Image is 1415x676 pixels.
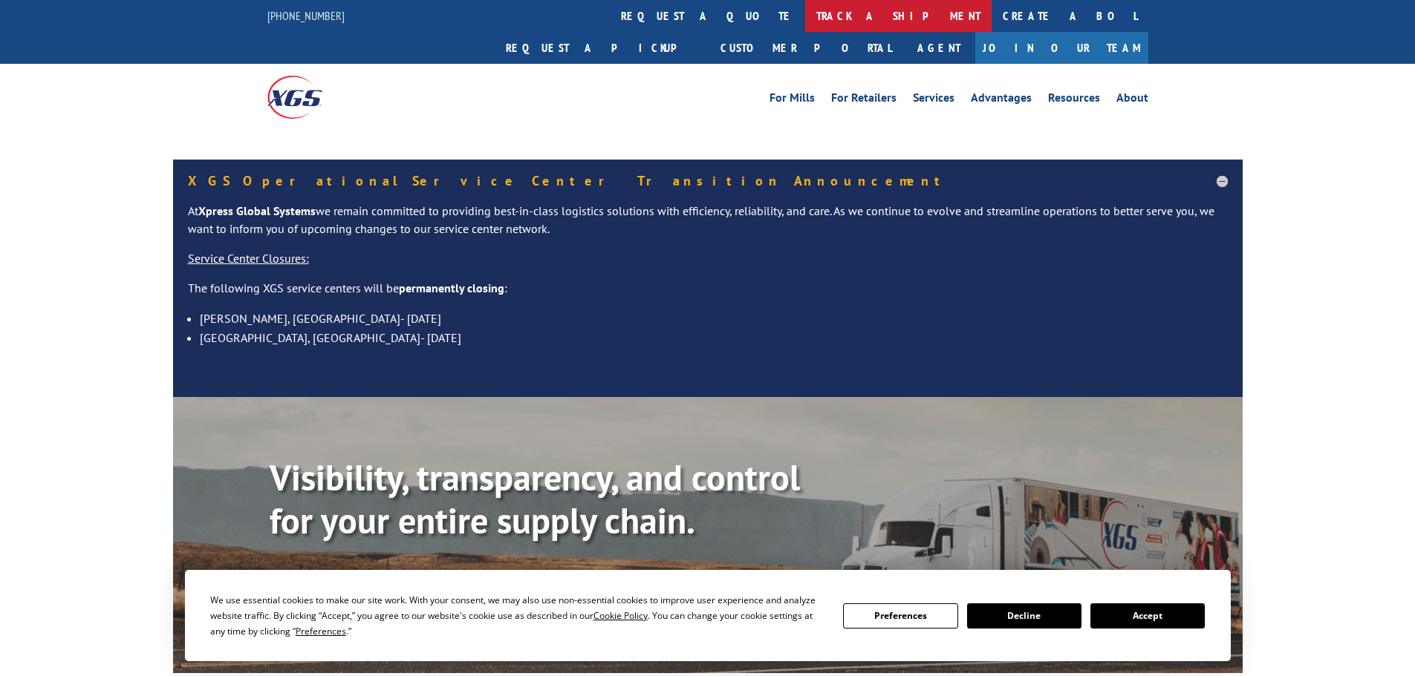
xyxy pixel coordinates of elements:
[709,32,902,64] a: Customer Portal
[902,32,975,64] a: Agent
[913,92,954,108] a: Services
[210,592,825,639] div: We use essential cookies to make our site work. With your consent, we may also use non-essential ...
[770,92,815,108] a: For Mills
[296,625,346,637] span: Preferences
[843,603,957,629] button: Preferences
[200,309,1228,328] li: [PERSON_NAME], [GEOGRAPHIC_DATA]- [DATE]
[188,174,1228,188] h5: XGS Operational Service Center Transition Announcement
[1116,92,1148,108] a: About
[198,203,316,218] strong: Xpress Global Systems
[967,603,1081,629] button: Decline
[188,251,309,266] u: Service Center Closures:
[975,32,1148,64] a: Join Our Team
[267,8,345,23] a: [PHONE_NUMBER]
[200,328,1228,347] li: [GEOGRAPHIC_DATA], [GEOGRAPHIC_DATA]- [DATE]
[185,570,1231,661] div: Cookie Consent Prompt
[831,92,897,108] a: For Retailers
[399,280,504,295] strong: permanently closing
[188,203,1228,250] p: At we remain committed to providing best-in-class logistics solutions with efficiency, reliabilit...
[593,609,648,622] span: Cookie Policy
[1090,603,1205,629] button: Accept
[188,280,1228,309] p: The following XGS service centers will be :
[1048,92,1100,108] a: Resources
[270,454,800,543] b: Visibility, transparency, and control for your entire supply chain.
[495,32,709,64] a: Request a pickup
[971,92,1032,108] a: Advantages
